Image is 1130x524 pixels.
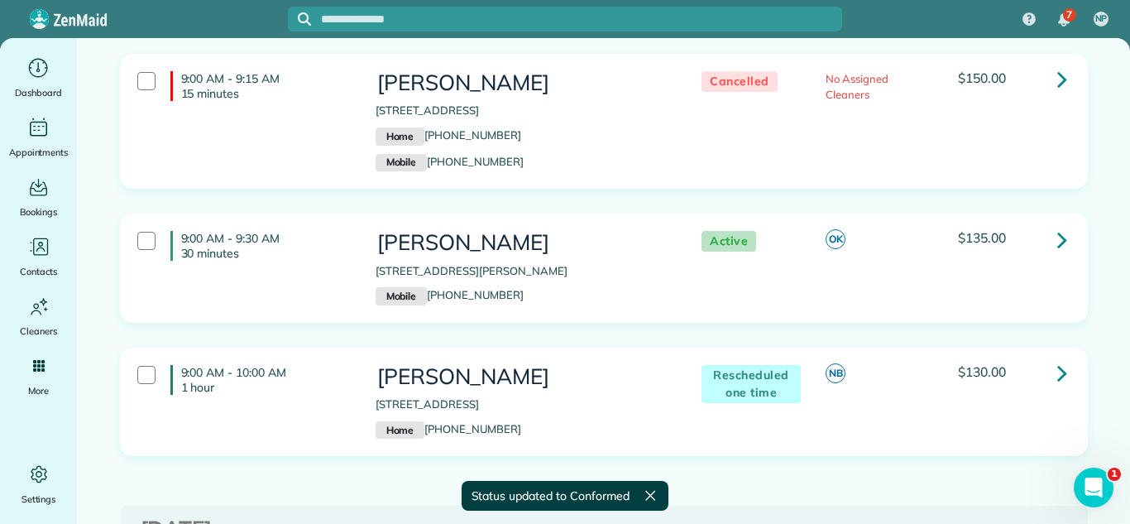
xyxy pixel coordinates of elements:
h3: [PERSON_NAME] [376,231,668,255]
p: [STREET_ADDRESS] [376,397,668,413]
a: Home[PHONE_NUMBER] [376,422,521,435]
span: Cancelled [701,71,778,92]
h3: [PERSON_NAME] [376,365,668,389]
p: 1 hour [181,380,351,395]
span: More [28,382,49,399]
span: Active [701,231,756,252]
span: Contacts [20,263,57,280]
span: NB [826,363,845,383]
a: Home[PHONE_NUMBER] [376,128,521,142]
span: NP [1095,12,1108,26]
a: Bookings [7,174,70,220]
h4: 9:00 AM - 9:15 AM [170,71,351,101]
a: Contacts [7,233,70,280]
small: Mobile [376,154,427,172]
span: Status updated to Conformed [472,488,630,504]
div: 7 unread notifications [1046,2,1081,38]
span: OK [826,229,845,249]
a: Dashboard [7,55,70,101]
span: Bookings [20,204,58,220]
a: Mobile[PHONE_NUMBER] [376,155,524,168]
a: Settings [7,461,70,507]
h4: 9:00 AM - 9:30 AM [170,231,351,261]
a: Mobile[PHONE_NUMBER] [376,288,524,301]
span: Cleaners [20,323,57,339]
h3: [PERSON_NAME] [376,71,668,95]
p: 15 minutes [181,86,351,101]
iframe: Intercom live chat [1074,468,1113,507]
span: 7 [1066,8,1072,22]
p: [STREET_ADDRESS][PERSON_NAME] [376,263,668,280]
button: Focus search [288,12,311,26]
p: [STREET_ADDRESS] [376,103,668,119]
span: $150.00 [958,70,1006,86]
p: 30 minutes [181,246,351,261]
a: Appointments [7,114,70,161]
span: Dashboard [15,84,62,101]
span: Rescheduled one time [701,365,801,403]
span: 1 [1108,468,1121,481]
span: Settings [22,491,56,507]
span: No Assigned Cleaners [826,72,888,102]
h4: 9:00 AM - 10:00 AM [170,365,351,395]
span: $135.00 [958,229,1006,246]
span: $130.00 [958,363,1006,380]
small: Home [376,421,424,440]
svg: Focus search [298,12,311,26]
small: Home [376,127,424,146]
span: Appointments [9,144,69,161]
small: Mobile [376,287,427,305]
a: Cleaners [7,293,70,339]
